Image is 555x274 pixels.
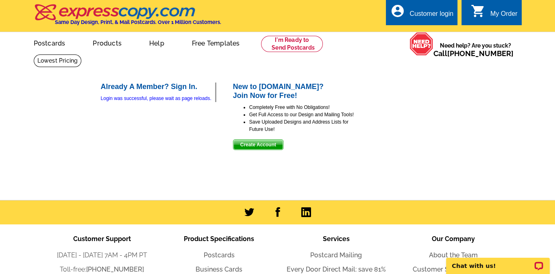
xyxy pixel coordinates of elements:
span: Call [433,49,514,58]
a: [PHONE_NUMBER] [447,49,514,58]
li: [DATE] - [DATE] 7AM - 4PM PT [44,250,161,260]
a: About the Team [429,251,478,259]
iframe: LiveChat chat widget [441,248,555,274]
span: Need help? Are you stuck? [433,41,518,58]
span: Services [323,235,350,243]
span: Create Account [233,140,283,150]
a: Free Templates [179,33,253,52]
a: shopping_cart My Order [471,9,518,19]
i: shopping_cart [471,4,485,18]
a: Postcards [204,251,235,259]
a: Postcards [21,33,78,52]
h2: Already A Member? Sign In. [101,83,215,91]
a: Postcard Mailing [310,251,362,259]
a: Customer Success Stories [413,265,494,273]
div: My Order [490,10,518,22]
span: Product Specifications [184,235,254,243]
h4: Same Day Design, Print, & Mail Postcards. Over 1 Million Customers. [55,19,221,25]
a: Products [80,33,135,52]
i: account_circle [390,4,405,18]
img: help [409,32,433,56]
a: Help [136,33,177,52]
a: Same Day Design, Print, & Mail Postcards. Over 1 Million Customers. [34,10,221,25]
li: Completely Free with No Obligations! [249,104,355,111]
li: Get Full Access to our Design and Mailing Tools! [249,111,355,118]
a: Business Cards [196,265,242,273]
span: Our Company [432,235,475,243]
button: Create Account [233,139,283,150]
a: Every Door Direct Mail: save 81% [287,265,386,273]
h2: New to [DOMAIN_NAME]? Join Now for Free! [233,83,355,100]
div: Login was successful, please wait as page reloads. [101,95,215,102]
a: [PHONE_NUMBER] [86,265,144,273]
span: Customer Support [73,235,131,243]
a: account_circle Customer login [390,9,453,19]
div: Customer login [409,10,453,22]
li: Save Uploaded Designs and Address Lists for Future Use! [249,118,355,133]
